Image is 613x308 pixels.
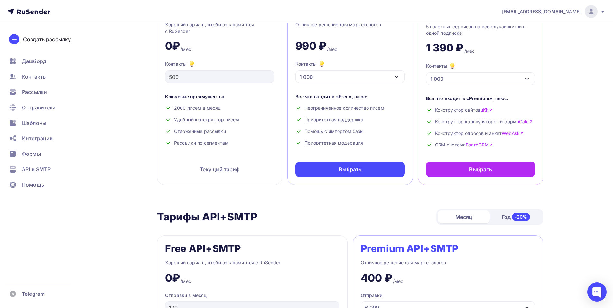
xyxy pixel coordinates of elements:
[490,210,542,224] div: Год
[502,8,581,15] span: [EMAIL_ADDRESS][DOMAIN_NAME]
[435,118,533,125] span: Конструктор калькуляторов и форм
[430,75,443,83] div: 1 000
[339,166,362,173] div: Выбрать
[22,181,44,189] span: Помощь
[165,60,274,68] div: Контакты
[480,107,493,113] a: uKit
[295,105,404,111] div: Неограниченное количество писем
[469,165,492,173] div: Выбрать
[22,290,45,298] span: Telegram
[165,22,274,34] div: Хороший вариант, чтобы ознакомиться с RuSender
[165,292,339,299] div: Отправки в месяц
[295,60,326,68] div: Контакты
[5,55,82,68] a: Дашборд
[295,40,326,52] div: 990 ₽
[426,62,456,70] div: Контакты
[165,40,180,52] div: 0₽
[5,117,82,129] a: Шаблоны
[295,128,404,135] div: Помощь с импортом базы
[295,22,404,34] div: Отличное решение для маркетологов
[22,88,47,96] span: Рассылки
[295,117,404,123] div: Приоритетная поддержка
[502,5,605,18] a: [EMAIL_ADDRESS][DOMAIN_NAME]
[300,73,313,81] div: 1 000
[435,142,493,148] span: CRM система
[327,46,338,52] div: /мес
[435,107,493,113] span: Конструктор сайтов
[165,140,274,146] div: Рассылки по сегментам
[165,272,180,285] div: 0₽
[165,117,274,123] div: Удобный конструктор писем
[464,48,475,54] div: /мес
[5,101,82,114] a: Отправители
[426,23,535,36] div: 5 полезных сервисов на все случаи жизни в одной подписке
[5,70,82,83] a: Контакты
[165,105,274,111] div: 2000 писем в месяц
[22,104,56,111] span: Отправители
[516,118,533,125] a: uCalc
[5,147,82,160] a: Формы
[165,162,274,177] div: Текущий тариф
[512,213,530,221] div: -20%
[22,135,53,142] span: Интеграции
[295,140,404,146] div: Приоритетная модерация
[165,128,274,135] div: Отложенные рассылки
[361,272,392,285] div: 400 ₽
[22,119,46,127] span: Шаблоны
[426,62,535,85] button: Контакты 1 000
[165,243,241,254] div: Free API+SMTP
[22,150,41,158] span: Формы
[295,60,404,83] button: Контакты 1 000
[5,86,82,98] a: Рассылки
[22,73,47,80] span: Контакты
[438,210,490,223] div: Месяц
[22,165,51,173] span: API и SMTP
[165,259,339,266] div: Хороший вариант, чтобы ознакомиться с RuSender
[295,93,404,100] div: Все что входит в «Free», плюс:
[361,259,535,266] div: Отличное решение для маркетологов
[361,292,382,299] div: Отправки
[426,95,535,102] div: Все что входит в «Premium», плюс:
[165,93,274,100] div: Ключевые преимущества
[426,42,464,54] div: 1 390 ₽
[22,57,46,65] span: Дашборд
[361,243,459,254] div: Premium API+SMTP
[502,130,524,136] a: WebAsk
[181,46,191,52] div: /мес
[466,142,493,148] a: BoardCRM
[435,130,524,136] span: Конструктор опросов и анкет
[181,278,191,285] div: /мес
[393,278,404,285] div: /мес
[23,35,71,43] div: Создать рассылку
[157,210,257,223] h2: Тарифы API+SMTP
